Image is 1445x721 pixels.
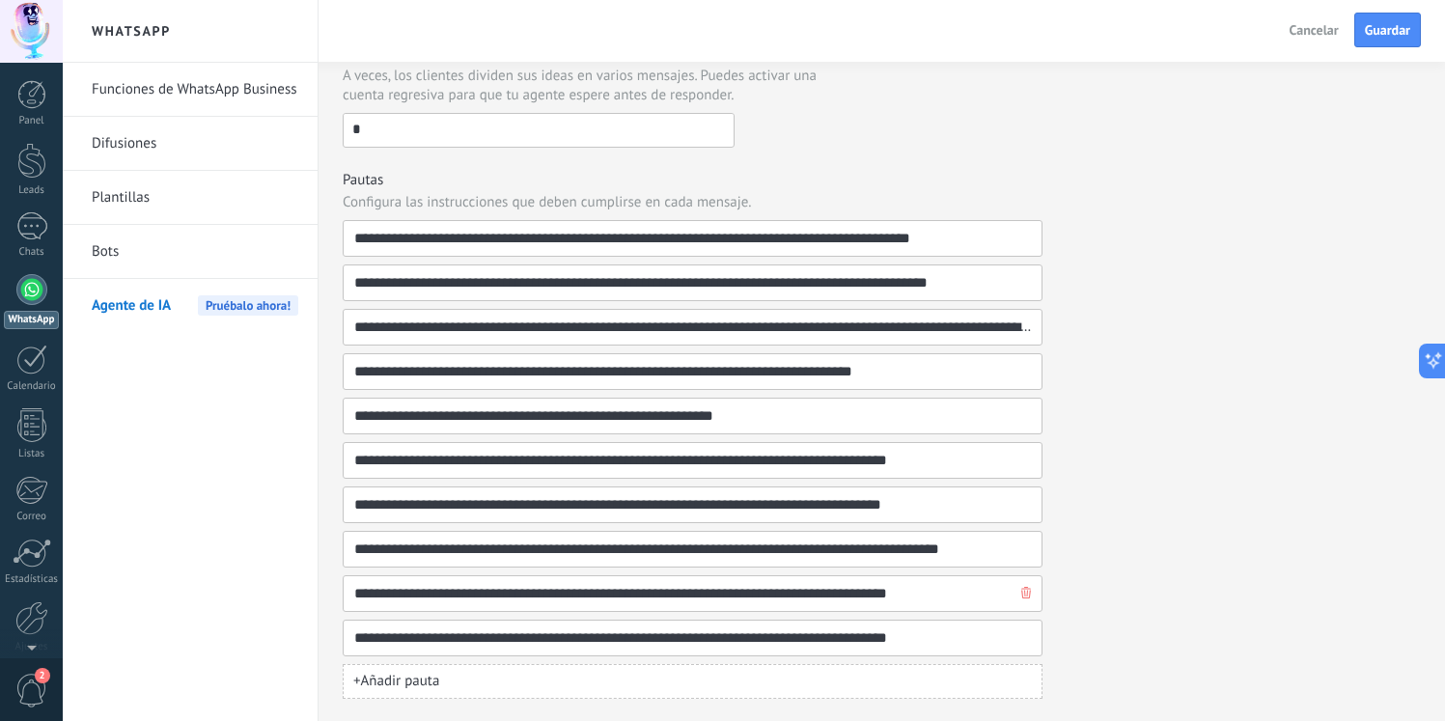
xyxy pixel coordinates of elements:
[63,171,318,225] li: Plantillas
[4,573,60,586] div: Estadísticas
[63,279,318,332] li: Agente de IA
[198,295,298,316] span: Pruébalo ahora!
[92,171,298,225] a: Plantillas
[4,311,59,329] div: WhatsApp
[1365,23,1410,37] span: Guardar
[343,171,1042,189] h3: Pautas
[4,448,60,460] div: Listas
[344,114,734,145] input: Demora antes de responder (segundos)A veces, los clientes dividen sus ideas en varios mensajes. P...
[353,672,439,691] span: + Añadir pauta
[343,193,752,212] span: Configura las instrucciones que deben cumplirse en cada mensaje.
[35,668,50,683] span: 2
[343,67,850,105] span: A veces, los clientes dividen sus ideas en varios mensajes. Puedes activar una cuenta regresiva p...
[4,511,60,523] div: Correo
[4,115,60,127] div: Panel
[92,63,298,117] a: Funciones de WhatsApp Business
[92,279,298,333] a: Agente de IAPruébalo ahora!
[92,117,298,171] a: Difusiones
[92,279,171,333] span: Agente de IA
[63,63,318,117] li: Funciones de WhatsApp Business
[343,664,1042,699] button: +Añadir pauta
[63,225,318,279] li: Bots
[1354,13,1421,47] button: Guardar
[1290,23,1339,37] span: Cancelar
[4,184,60,197] div: Leads
[1281,15,1348,44] button: Cancelar
[63,117,318,171] li: Difusiones
[4,380,60,393] div: Calendario
[4,246,60,259] div: Chats
[92,225,298,279] a: Bots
